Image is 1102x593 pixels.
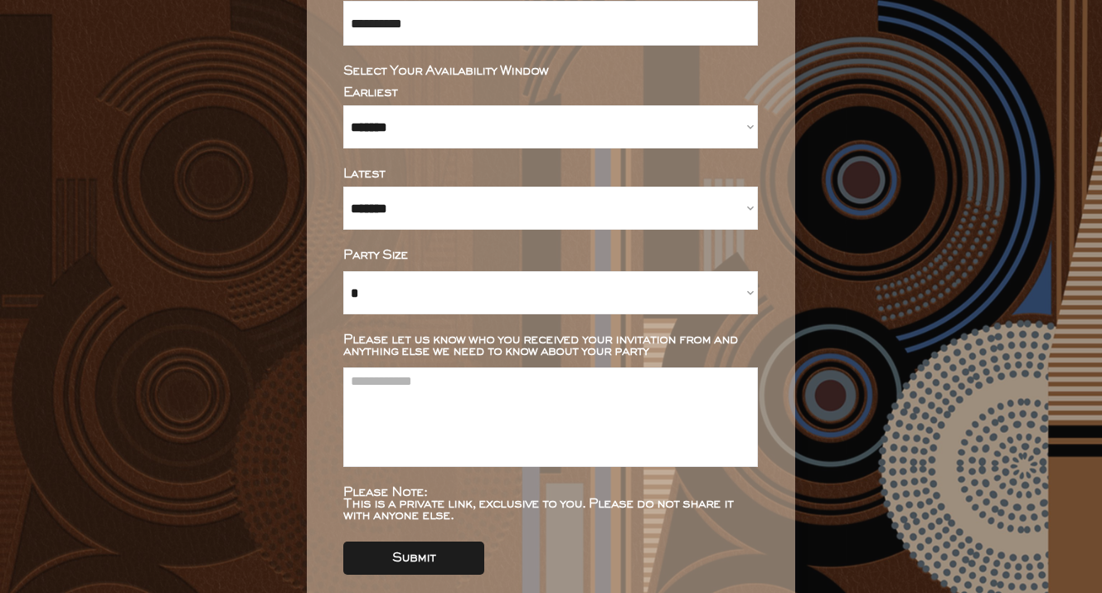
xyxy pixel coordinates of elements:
div: Party Size [343,250,758,261]
div: Submit [392,552,435,564]
div: Latest [343,168,758,180]
div: Select Your Availability Window [343,66,758,77]
div: Please Note: This is a private link, exclusive to you. Please do not share it with anyone else. [343,487,758,522]
div: Earliest [343,87,758,99]
div: Please let us know who you received your invitation from and anything else we need to know about ... [343,334,758,357]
